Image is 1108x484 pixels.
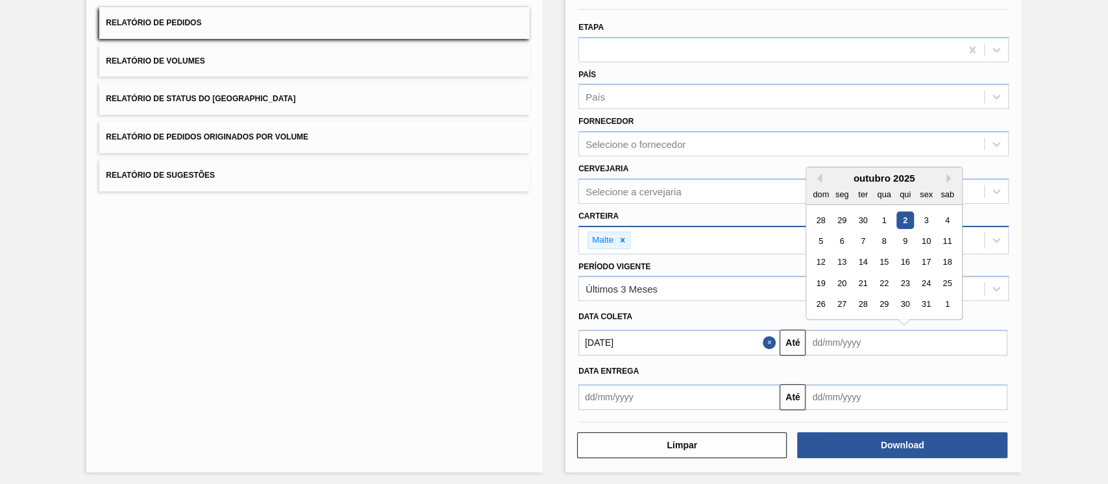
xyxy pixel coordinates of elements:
div: Choose domingo, 28 de setembro de 2025 [812,212,830,229]
button: Relatório de Pedidos [99,7,530,39]
div: Choose segunda-feira, 6 de outubro de 2025 [833,232,851,250]
label: Período Vigente [578,262,650,271]
input: dd/mm/yyyy [578,330,780,356]
button: Relatório de Sugestões [99,160,530,191]
input: dd/mm/yyyy [806,384,1007,410]
button: Limpar [577,432,787,458]
div: seg [833,186,851,203]
button: Download [797,432,1007,458]
div: Choose sexta-feira, 24 de outubro de 2025 [918,274,935,292]
div: qui [896,186,914,203]
div: Choose sábado, 4 de outubro de 2025 [939,212,956,229]
div: sab [939,186,956,203]
div: Choose quinta-feira, 30 de outubro de 2025 [896,296,914,313]
span: Relatório de Pedidos Originados por Volume [106,132,308,141]
div: sex [918,186,935,203]
div: Choose domingo, 19 de outubro de 2025 [812,274,830,292]
button: Previous Month [813,174,822,183]
div: Choose terça-feira, 30 de setembro de 2025 [854,212,872,229]
span: Data entrega [578,367,639,376]
div: Choose terça-feira, 7 de outubro de 2025 [854,232,872,250]
div: Choose quarta-feira, 29 de outubro de 2025 [876,296,893,313]
div: Choose sexta-feira, 3 de outubro de 2025 [918,212,935,229]
div: Choose segunda-feira, 20 de outubro de 2025 [833,274,851,292]
div: Choose quinta-feira, 23 de outubro de 2025 [896,274,914,292]
div: Choose sexta-feira, 31 de outubro de 2025 [918,296,935,313]
div: Choose segunda-feira, 29 de setembro de 2025 [833,212,851,229]
div: Últimos 3 Meses [585,284,658,295]
span: Relatório de Volumes [106,56,204,66]
div: Choose sábado, 11 de outubro de 2025 [939,232,956,250]
div: Choose quarta-feira, 22 de outubro de 2025 [876,274,893,292]
div: Choose sexta-feira, 10 de outubro de 2025 [918,232,935,250]
div: Choose sábado, 1 de novembro de 2025 [939,296,956,313]
label: Etapa [578,23,604,32]
div: Choose domingo, 26 de outubro de 2025 [812,296,830,313]
span: Data coleta [578,312,632,321]
span: Relatório de Status do [GEOGRAPHIC_DATA] [106,94,295,103]
div: Malte [588,232,615,248]
label: Carteira [578,212,619,221]
input: dd/mm/yyyy [578,384,780,410]
div: Choose domingo, 5 de outubro de 2025 [812,232,830,250]
div: Choose sábado, 18 de outubro de 2025 [939,254,956,271]
div: Choose quarta-feira, 15 de outubro de 2025 [876,254,893,271]
div: Choose sexta-feira, 17 de outubro de 2025 [918,254,935,271]
div: ter [854,186,872,203]
div: Choose quarta-feira, 8 de outubro de 2025 [876,232,893,250]
label: País [578,70,596,79]
button: Relatório de Pedidos Originados por Volume [99,121,530,153]
div: Choose terça-feira, 14 de outubro de 2025 [854,254,872,271]
button: Até [780,330,806,356]
div: País [585,91,605,103]
div: outubro 2025 [806,173,962,184]
button: Relatório de Volumes [99,45,530,77]
div: Selecione o fornecedor [585,139,685,150]
button: Next Month [946,174,955,183]
button: Relatório de Status do [GEOGRAPHIC_DATA] [99,83,530,115]
div: Choose quarta-feira, 1 de outubro de 2025 [876,212,893,229]
div: qua [876,186,893,203]
div: Choose quinta-feira, 9 de outubro de 2025 [896,232,914,250]
div: Choose quinta-feira, 16 de outubro de 2025 [896,254,914,271]
div: Choose segunda-feira, 13 de outubro de 2025 [833,254,851,271]
div: Choose terça-feira, 28 de outubro de 2025 [854,296,872,313]
span: Relatório de Pedidos [106,18,201,27]
label: Fornecedor [578,117,634,126]
div: Choose domingo, 12 de outubro de 2025 [812,254,830,271]
div: Choose segunda-feira, 27 de outubro de 2025 [833,296,851,313]
div: dom [812,186,830,203]
div: Selecione a cervejaria [585,186,682,197]
button: Close [763,330,780,356]
input: dd/mm/yyyy [806,330,1007,356]
label: Cervejaria [578,164,628,173]
button: Até [780,384,806,410]
span: Relatório de Sugestões [106,171,215,180]
div: month 2025-10 [811,210,958,315]
div: Choose sábado, 25 de outubro de 2025 [939,274,956,292]
div: Choose quinta-feira, 2 de outubro de 2025 [896,212,914,229]
div: Choose terça-feira, 21 de outubro de 2025 [854,274,872,292]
